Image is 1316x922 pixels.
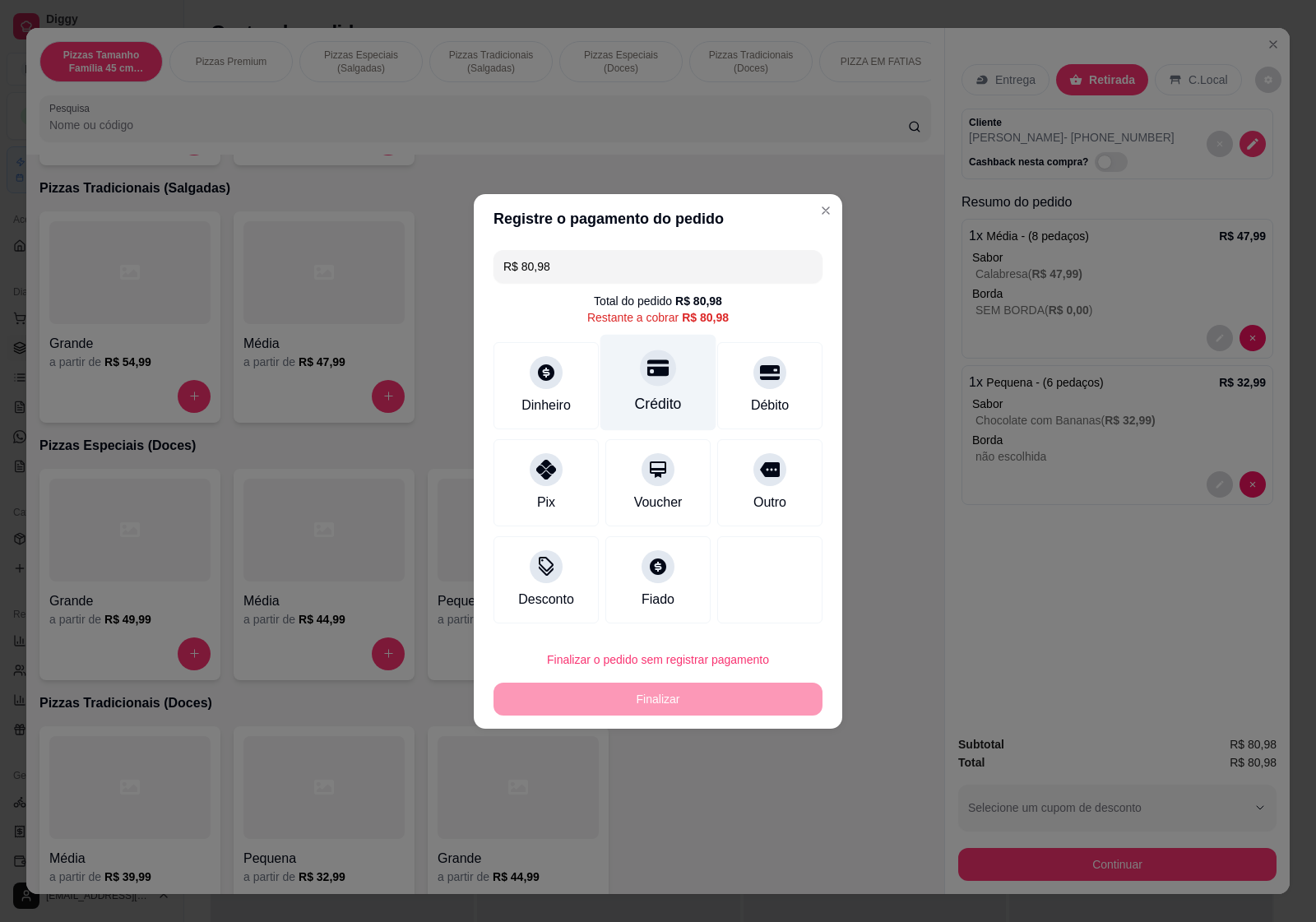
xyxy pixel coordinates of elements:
[474,194,842,243] header: Registre o pagamento do pedido
[587,309,729,326] div: Restante a cobrar
[537,493,555,512] div: Pix
[642,590,674,609] div: Fiado
[594,293,722,309] div: Total do pedido
[493,643,822,676] button: Finalizar o pedido sem registrar pagamento
[753,493,786,512] div: Outro
[634,493,683,512] div: Voucher
[518,590,574,609] div: Desconto
[635,393,682,415] div: Crédito
[675,293,722,309] div: R$ 80,98
[503,250,813,283] input: Ex.: hambúrguer de cordeiro
[521,396,571,415] div: Dinheiro
[813,197,839,224] button: Close
[751,396,789,415] div: Débito
[682,309,729,326] div: R$ 80,98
